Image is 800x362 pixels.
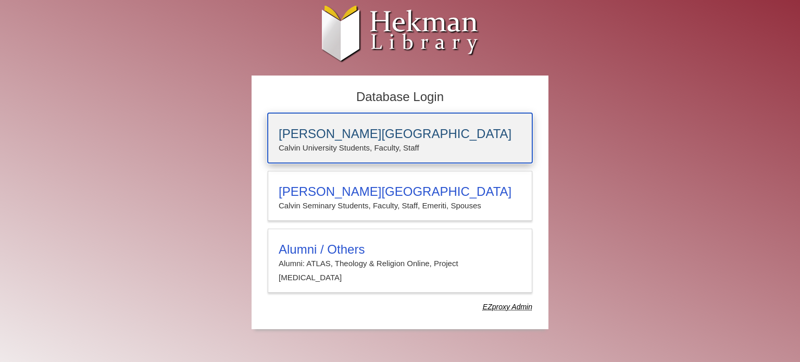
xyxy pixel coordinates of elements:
summary: Alumni / OthersAlumni: ATLAS, Theology & Religion Online, Project [MEDICAL_DATA] [279,242,521,284]
a: [PERSON_NAME][GEOGRAPHIC_DATA]Calvin Seminary Students, Faculty, Staff, Emeriti, Spouses [268,171,532,221]
a: [PERSON_NAME][GEOGRAPHIC_DATA]Calvin University Students, Faculty, Staff [268,113,532,163]
h3: [PERSON_NAME][GEOGRAPHIC_DATA] [279,184,521,199]
p: Calvin University Students, Faculty, Staff [279,141,521,155]
dfn: Use Alumni login [483,303,532,311]
p: Alumni: ATLAS, Theology & Religion Online, Project [MEDICAL_DATA] [279,257,521,284]
h3: Alumni / Others [279,242,521,257]
p: Calvin Seminary Students, Faculty, Staff, Emeriti, Spouses [279,199,521,213]
h3: [PERSON_NAME][GEOGRAPHIC_DATA] [279,127,521,141]
h2: Database Login [262,86,537,108]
